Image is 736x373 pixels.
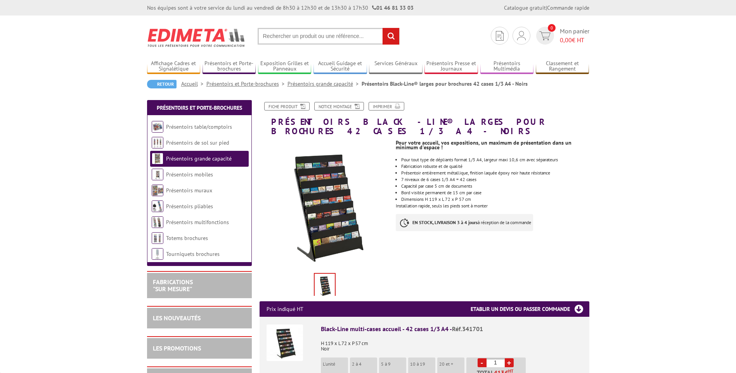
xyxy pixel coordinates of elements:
[560,27,589,45] span: Mon panier
[369,60,423,73] a: Services Généraux
[401,190,589,195] li: Bord visible permanent de 15 cm par case
[396,139,571,151] strong: Pour votre accueil, vos expositions, un maximum de présentation dans un minimum d'espace !
[264,102,310,111] a: Fiche produit
[383,28,399,45] input: rechercher
[267,325,303,361] img: Black-Line multi-cases accueil - 42 cases 1/3 A4
[258,28,400,45] input: Rechercher un produit ou une référence...
[166,139,229,146] a: Présentoirs de sol sur pied
[517,31,526,40] img: devis rapide
[258,60,312,73] a: Exposition Grilles et Panneaux
[166,171,213,178] a: Présentoirs mobiles
[536,60,589,73] a: Classement et Rangement
[412,219,478,225] strong: EN STOCK, LIVRAISON 3 à 4 jours
[504,4,546,11] a: Catalogue gratuit
[147,4,414,12] div: Nos équipes sont à votre service du lundi au vendredi de 8h30 à 12h30 et de 13h30 à 17h30
[152,232,163,244] img: Totems brochures
[147,60,201,73] a: Affichage Cadres et Signalétique
[401,164,589,169] li: Fabrication robuste et de qualité
[381,361,406,367] p: 5 à 9
[480,60,534,73] a: Présentoirs Multimédia
[287,80,362,87] a: Présentoirs grande capacité
[166,155,232,162] a: Présentoirs grande capacité
[452,325,483,333] span: Réf.341701
[203,60,256,73] a: Présentoirs et Porte-brochures
[369,102,404,111] a: Imprimer
[505,358,514,367] a: +
[152,248,163,260] img: Tourniquets brochures
[152,137,163,149] img: Présentoirs de sol sur pied
[152,153,163,164] img: Présentoirs grande capacité
[147,23,246,52] img: Edimeta
[323,361,348,367] p: L'unité
[166,203,213,210] a: Présentoirs pliables
[547,4,589,11] a: Commande rapide
[396,214,533,231] p: à réception de la commande
[321,325,582,333] div: Black-Line multi-cases accueil - 42 cases 1/3 A4 -
[534,27,589,45] a: devis rapide 0 Mon panier 0,00€ HT
[260,140,390,270] img: presentoirs_grande_capacite_341701.jpg
[424,60,478,73] a: Présentoirs Presse et Journaux
[478,358,487,367] a: -
[439,361,464,367] p: 20 et +
[321,335,582,352] p: H 119 x L 72 x P 57 cm Noir
[166,187,212,194] a: Présentoirs muraux
[152,169,163,180] img: Présentoirs mobiles
[181,80,206,87] a: Accueil
[166,250,220,257] a: Tourniquets brochures
[352,361,377,367] p: 2 à 4
[153,314,201,322] a: LES NOUVEAUTÉS
[315,274,335,298] img: presentoirs_grande_capacite_341701.jpg
[254,102,595,136] h1: Présentoirs Black-Line® larges pour brochures 42 cases 1/3 A4 - Noirs
[153,278,193,293] a: FABRICATIONS"Sur Mesure"
[153,344,201,352] a: LES PROMOTIONS
[396,136,595,239] div: Installation rapide, seuls les pieds sont à monter
[539,31,551,40] img: devis rapide
[401,184,589,188] li: Capacité par case 5 cm de documents
[560,36,589,45] span: € HT
[560,36,572,44] span: 0,00
[152,185,163,196] img: Présentoirs muraux
[372,4,414,11] strong: 01 46 81 33 03
[166,235,208,242] a: Totems brochures
[401,157,589,162] li: Pour tout type de dépliants format 1/3 A4, largeur maxi 10,6 cm avec séparateurs
[267,301,303,317] p: Prix indiqué HT
[147,80,177,88] a: Retour
[166,219,229,226] a: Présentoirs multifonctions
[496,31,504,41] img: devis rapide
[166,123,232,130] a: Présentoirs table/comptoirs
[362,80,528,88] li: Présentoirs Black-Line® larges pour brochures 42 cases 1/3 A4 - Noirs
[157,104,242,111] a: Présentoirs et Porte-brochures
[401,171,589,175] li: Présentoir entièrement métallique, finition laquée époxy noir haute résistance
[410,361,435,367] p: 10 à 19
[401,177,589,182] li: 7 niveaux de 6 cases 1/3 A4 = 42 cases
[504,4,589,12] div: |
[152,216,163,228] img: Présentoirs multifonctions
[313,60,367,73] a: Accueil Guidage et Sécurité
[548,24,556,32] span: 0
[152,200,163,212] img: Présentoirs pliables
[152,121,163,133] img: Présentoirs table/comptoirs
[206,80,287,87] a: Présentoirs et Porte-brochures
[401,197,589,202] li: Dimensions H 119 x L 72 x P 57 cm
[314,102,364,111] a: Notice Montage
[471,301,589,317] h3: Etablir un devis ou passer commande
